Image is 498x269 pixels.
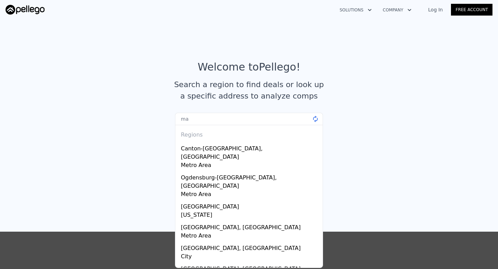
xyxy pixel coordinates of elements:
[6,5,45,15] img: Pellego
[181,171,320,190] div: Ogdensburg-[GEOGRAPHIC_DATA], [GEOGRAPHIC_DATA]
[181,200,320,211] div: [GEOGRAPHIC_DATA]
[175,113,323,125] input: Search an address or region...
[451,4,492,16] a: Free Account
[181,221,320,232] div: [GEOGRAPHIC_DATA], [GEOGRAPHIC_DATA]
[181,142,320,161] div: Canton-[GEOGRAPHIC_DATA], [GEOGRAPHIC_DATA]
[198,61,301,73] div: Welcome to Pellego !
[178,125,320,142] div: Regions
[172,79,326,102] div: Search a region to find deals or look up a specific address to analyze comps
[334,4,377,16] button: Solutions
[181,252,320,262] div: City
[377,4,417,16] button: Company
[420,6,451,13] a: Log In
[181,161,320,171] div: Metro Area
[181,190,320,200] div: Metro Area
[181,241,320,252] div: [GEOGRAPHIC_DATA], [GEOGRAPHIC_DATA]
[181,211,320,221] div: [US_STATE]
[181,232,320,241] div: Metro Area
